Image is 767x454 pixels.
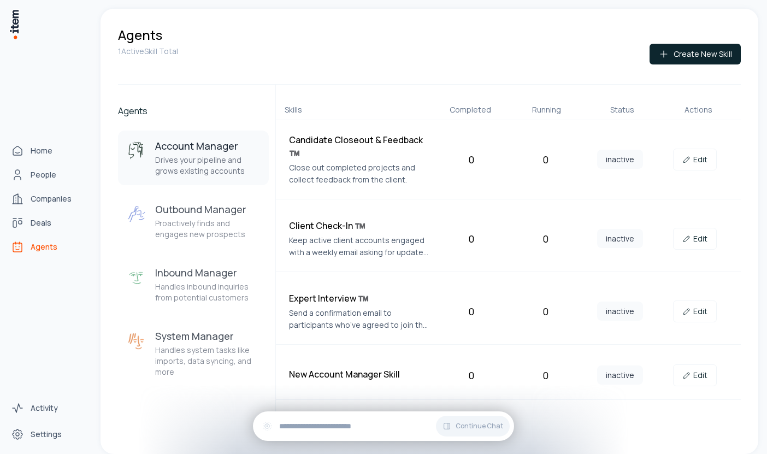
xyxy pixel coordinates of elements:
img: Outbound Manager [127,205,146,225]
span: inactive [597,229,643,248]
p: Proactively finds and engages new prospects [155,218,260,240]
h3: Outbound Manager [155,203,260,216]
a: Edit [673,300,717,322]
p: Send a confirmation email to participants who’ve agreed to join the study, explaining next steps ... [289,307,429,331]
span: Deals [31,217,51,228]
h3: Account Manager [155,139,260,152]
a: Edit [673,149,717,170]
a: Settings [7,423,90,445]
button: Account ManagerAccount ManagerDrives your pipeline and grows existing accounts [118,131,269,185]
span: Settings [31,429,62,440]
span: Home [31,145,52,156]
button: Create New Skill [650,44,741,64]
button: Outbound ManagerOutbound ManagerProactively finds and engages new prospects [118,194,269,249]
span: Agents [31,241,57,252]
h4: Expert Interview ™️ [289,292,429,305]
img: Inbound Manager [127,268,146,288]
a: Edit [673,364,717,386]
div: Actions [665,104,732,115]
div: 0 [513,152,579,167]
div: 0 [513,368,579,383]
h3: System Manager [155,329,260,343]
h4: New Account Manager Skill [289,368,429,381]
img: Account Manager [127,141,146,161]
span: inactive [597,150,643,169]
span: Companies [31,193,72,204]
span: People [31,169,56,180]
span: inactive [597,365,643,385]
h2: Agents [118,104,269,117]
div: 0 [438,231,504,246]
span: Activity [31,403,58,414]
div: 0 [438,304,504,319]
h3: Inbound Manager [155,266,260,279]
div: Status [589,104,656,115]
div: Running [512,104,580,115]
p: Handles inbound inquiries from potential customers [155,281,260,303]
h1: Agents [118,26,162,44]
a: Activity [7,397,90,419]
img: System Manager [127,332,146,351]
button: System ManagerSystem ManagerHandles system tasks like imports, data syncing, and more [118,321,269,386]
button: Inbound ManagerInbound ManagerHandles inbound inquiries from potential customers [118,257,269,312]
h4: Client Check-In ™️ [289,219,429,232]
a: Deals [7,212,90,234]
p: Keep active client accounts engaged with a weekly email asking for updates or new needs. [289,234,429,258]
span: inactive [597,302,643,321]
a: Home [7,140,90,162]
div: Completed [436,104,504,115]
div: 0 [513,231,579,246]
div: 0 [513,304,579,319]
div: Skills [285,104,428,115]
p: Drives your pipeline and grows existing accounts [155,155,260,176]
a: Companies [7,188,90,210]
a: Edit [673,228,717,250]
div: 0 [438,152,504,167]
h4: Candidate Closeout & Feedback ™️ [289,133,429,160]
div: 0 [438,368,504,383]
div: Continue Chat [253,411,514,441]
p: Handles system tasks like imports, data syncing, and more [155,345,260,378]
button: Continue Chat [436,416,510,437]
a: People [7,164,90,186]
a: Agents [7,236,90,258]
p: 1 Active Skill Total [118,46,178,57]
p: Close out completed projects and collect feedback from the client. [289,162,429,186]
span: Continue Chat [456,422,503,431]
img: Item Brain Logo [9,9,20,40]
